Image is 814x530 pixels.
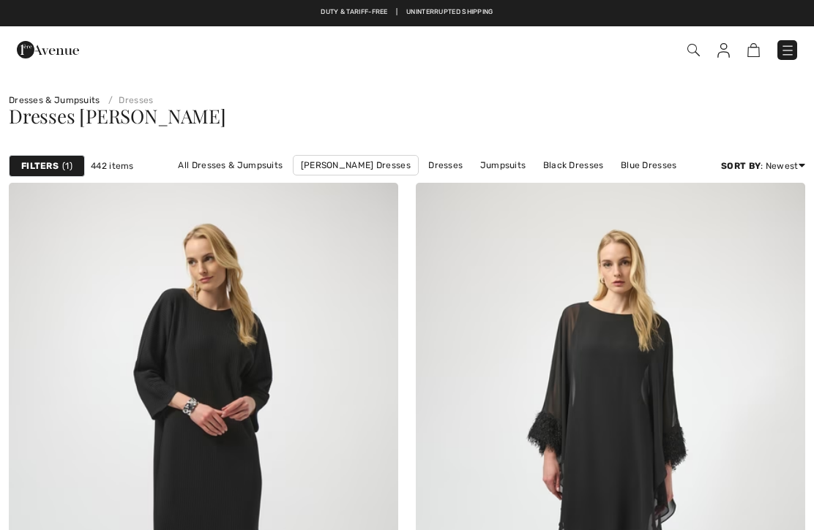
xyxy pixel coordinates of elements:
span: 1 [62,159,72,173]
a: Dresses [421,156,470,175]
strong: Sort By [721,161,761,171]
a: [PERSON_NAME] Dresses [441,175,565,194]
a: [PERSON_NAME] Dresses [293,155,419,175]
img: My Info [717,43,730,58]
img: 1ère Avenue [17,35,79,64]
a: White Dresses [362,175,438,194]
a: Free Returns [453,7,502,18]
a: 1ère Avenue [17,42,79,56]
a: Dresses [102,95,153,105]
img: heart_black_full.svg [777,199,790,211]
strong: Filters [21,159,59,173]
a: Blue Dresses [613,156,684,175]
span: 442 items [91,159,134,173]
img: Menu [780,43,795,58]
img: Shopping Bag [747,43,760,57]
a: Pink Dresses [290,175,360,194]
img: Search [687,44,700,56]
a: Dresses & Jumpsuits [9,95,100,105]
span: Dresses [PERSON_NAME] [9,103,225,129]
a: Jumpsuits [473,156,534,175]
a: Free shipping on orders over $99 [312,7,434,18]
a: Black Dresses [536,156,611,175]
a: All Dresses & Jumpsuits [171,156,290,175]
img: heart_black_full.svg [370,199,383,211]
div: : Newest [721,159,805,173]
span: | [443,7,444,18]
